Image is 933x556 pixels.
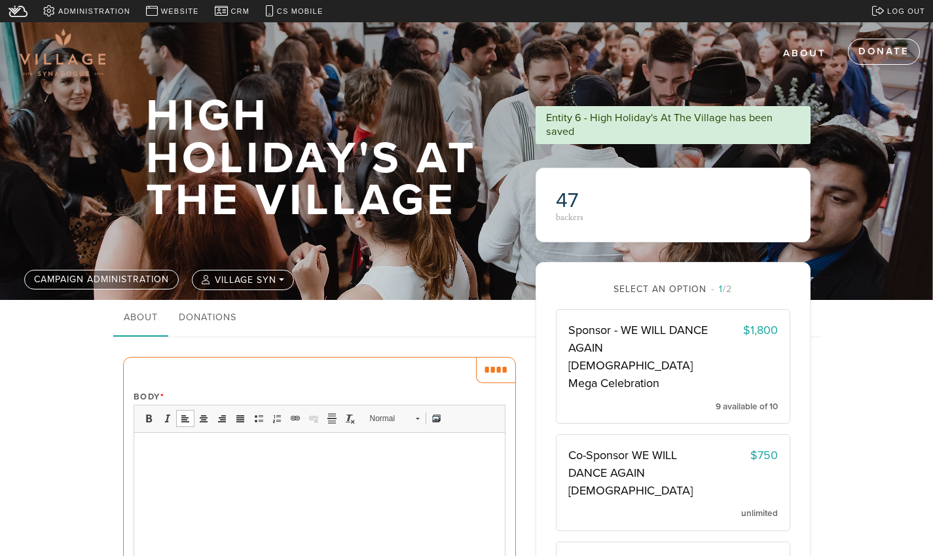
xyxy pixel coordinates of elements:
span: 10 [769,401,778,412]
a: Unlink [304,410,323,427]
button: Village Syn [192,270,294,290]
span: This field is required. [160,392,165,402]
a: Bold (Ctrl+B) [139,410,158,427]
a: Insert/Remove Bulleted List [249,410,268,427]
span: CS Mobile [277,6,323,17]
a: Media browser [428,410,446,427]
span: Administration [58,6,130,17]
span: Co-Sponsor WE WILL DANCE AGAIN [568,448,677,480]
a: Insert/Remove Numbered List [268,410,286,427]
a: Italic (Ctrl+I) [158,410,176,427]
span: $ [743,323,750,337]
span: 9 [716,401,721,412]
a: Donate [848,39,920,65]
span: [DEMOGRAPHIC_DATA] Mega Celebration [568,357,710,392]
span: Log out [887,6,925,17]
a: Normal [363,409,426,428]
a: Campaign Administration [24,270,179,289]
a: Align Right [213,410,231,427]
img: Village-sdquare-png-1_0.png [20,29,105,76]
span: 1 [719,284,723,295]
a: Remove Format [341,410,359,427]
div: Select an option [556,282,790,296]
a: Donations [168,300,247,337]
span: Normal [363,410,409,427]
div: backers [556,213,669,222]
span: 750 [758,448,778,462]
span: CRM [230,6,249,17]
span: 1,800 [750,323,778,337]
span: [DEMOGRAPHIC_DATA] [568,482,710,500]
li: Entity 6 - High Holiday's At The Village has been saved [536,106,811,144]
a: Center [194,410,213,427]
a: About [773,41,836,66]
span: 47 [556,188,578,213]
span: Website [161,6,199,17]
span: Sponsor - WE WILL DANCE AGAIN [568,323,708,355]
a: Align Left [176,410,194,427]
a: Justify [231,410,249,427]
span: $ [750,448,758,462]
a: Link (Ctrl+L) [286,410,304,427]
a: Insert Horizontal Line [323,410,341,427]
span: /2 [711,284,732,295]
label: Body [134,391,165,403]
span: unlimited [741,508,778,519]
a: About [113,300,168,337]
h1: High Holiday's At The Village [146,95,493,222]
span: available of [723,401,767,412]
